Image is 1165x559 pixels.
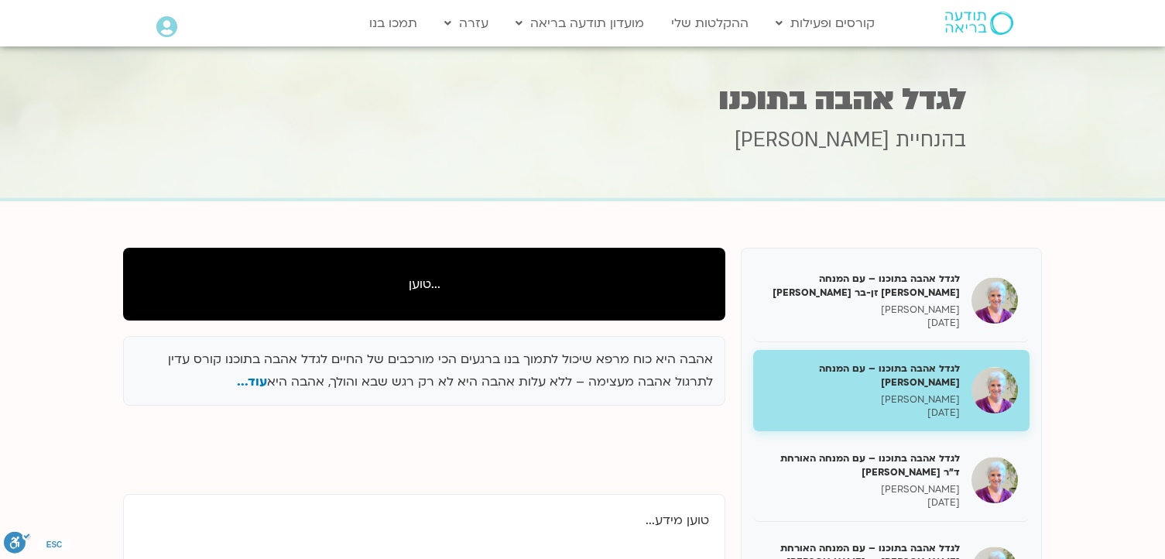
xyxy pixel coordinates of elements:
span: [PERSON_NAME] [735,126,889,154]
a: עזרה [437,9,496,38]
p: אהבה היא כוח מרפא שיכול לתמוך בנו ברגעים הכי מורכבים של החיים לגדל אהבה בתוכנו קורס עדין לתרגול א... [135,348,713,393]
span: עוד... [237,373,267,390]
img: לגדל אהבה בתוכנו – עם המנחה האורח ענבר בר קמה [971,367,1018,413]
a: קורסים ופעילות [768,9,882,38]
img: לגדל אהבה בתוכנו – עם המנחה האורחת ד"ר נועה אלבלדה [971,457,1018,503]
p: טוען מידע... [139,510,709,531]
p: [PERSON_NAME] [765,304,960,317]
p: [DATE] [765,496,960,509]
h1: לגדל אהבה בתוכנו [200,84,966,115]
a: ההקלטות שלי [663,9,756,38]
img: לגדל אהבה בתוכנו – עם המנחה האורחת צילה זן-בר צור [971,277,1018,324]
h5: לגדל אהבה בתוכנו – עם המנחה [PERSON_NAME] [765,362,960,389]
span: בהנחיית [896,126,966,154]
h5: לגדל אהבה בתוכנו – עם המנחה האורחת ד"ר [PERSON_NAME] [765,451,960,479]
p: [DATE] [765,406,960,420]
p: [PERSON_NAME] [765,393,960,406]
a: תמכו בנו [361,9,425,38]
h5: לגדל אהבה בתוכנו – עם המנחה [PERSON_NAME] זן-בר [PERSON_NAME] [765,272,960,300]
img: תודעה בריאה [945,12,1013,35]
p: [PERSON_NAME] [765,483,960,496]
p: [DATE] [765,317,960,330]
a: מועדון תודעה בריאה [508,9,652,38]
